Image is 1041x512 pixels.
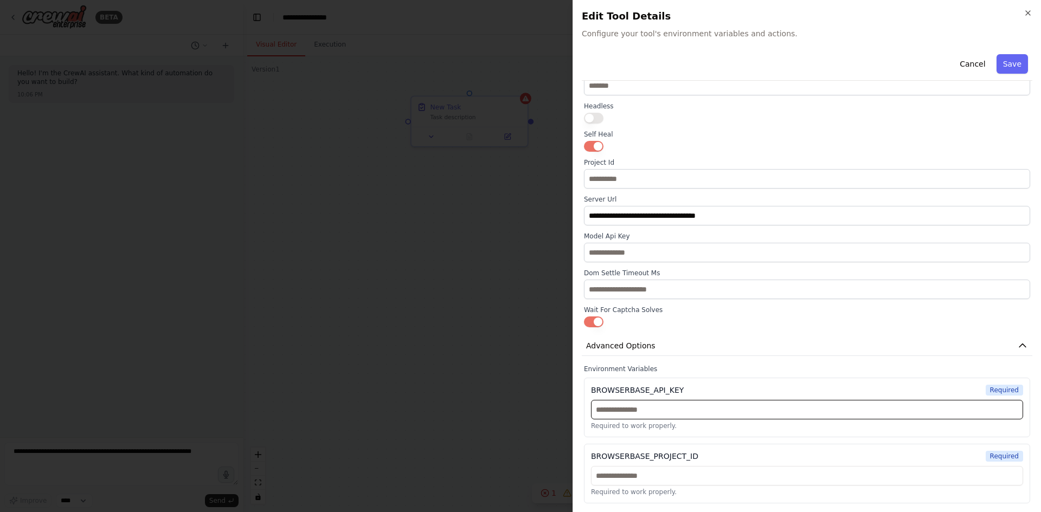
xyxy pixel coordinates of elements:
label: Environment Variables [584,365,1030,373]
label: Wait For Captcha Solves [584,306,1030,314]
div: BROWSERBASE_API_KEY [591,385,684,396]
span: Configure your tool's environment variables and actions. [582,28,1032,39]
button: Advanced Options [582,336,1032,356]
label: Server Url [584,195,1030,204]
label: Project Id [584,158,1030,167]
p: Required to work properly. [591,422,1023,430]
label: Dom Settle Timeout Ms [584,269,1030,277]
span: Required [986,385,1023,396]
label: Headless [584,102,1030,111]
label: Self Heal [584,130,1030,139]
span: Required [986,451,1023,462]
div: BROWSERBASE_PROJECT_ID [591,451,698,462]
span: Advanced Options [586,340,656,351]
label: Model Api Key [584,232,1030,241]
h2: Edit Tool Details [582,9,1032,24]
button: Save [997,54,1028,74]
p: Required to work properly. [591,488,1023,496]
button: Cancel [953,54,992,74]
